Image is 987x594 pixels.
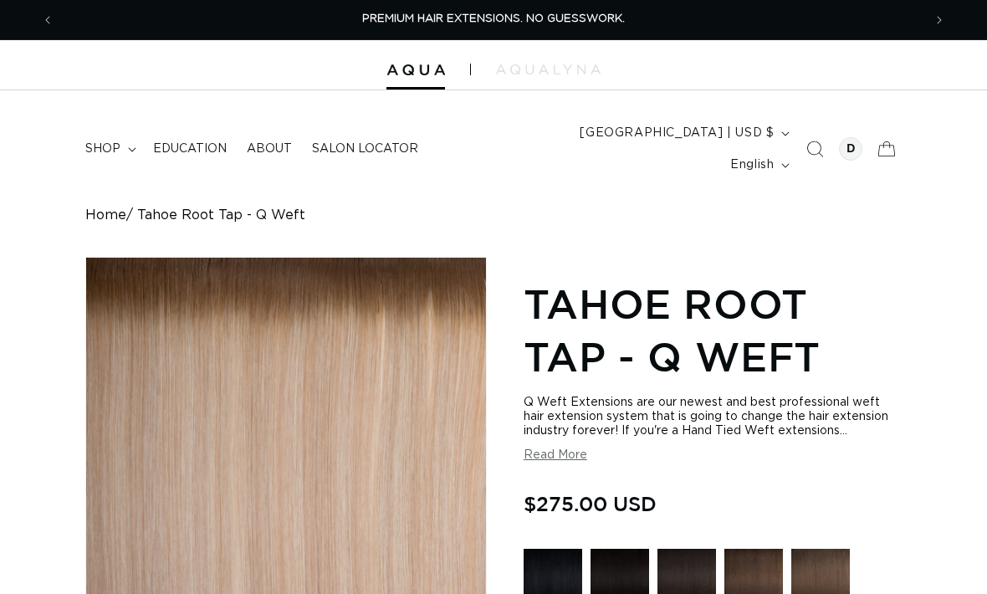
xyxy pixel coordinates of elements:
a: Education [143,131,237,166]
button: Previous announcement [29,4,66,36]
a: Home [85,207,126,223]
button: English [720,149,796,181]
span: About [247,141,292,156]
a: About [237,131,302,166]
img: Aqua Hair Extensions [386,64,445,76]
button: Read More [524,448,587,463]
span: Tahoe Root Tap - Q Weft [137,207,305,223]
a: Salon Locator [302,131,428,166]
img: aqualyna.com [496,64,601,74]
span: Salon Locator [312,141,418,156]
summary: shop [75,131,143,166]
span: PREMIUM HAIR EXTENSIONS. NO GUESSWORK. [362,13,625,24]
summary: Search [796,131,833,167]
nav: breadcrumbs [85,207,902,223]
span: $275.00 USD [524,488,657,520]
h1: Tahoe Root Tap - Q Weft [524,278,902,382]
button: [GEOGRAPHIC_DATA] | USD $ [570,117,796,149]
span: shop [85,141,120,156]
div: Q Weft Extensions are our newest and best professional weft hair extension system that is going t... [524,396,902,438]
span: Education [153,141,227,156]
span: English [730,156,774,174]
span: [GEOGRAPHIC_DATA] | USD $ [580,125,774,142]
button: Next announcement [921,4,958,36]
